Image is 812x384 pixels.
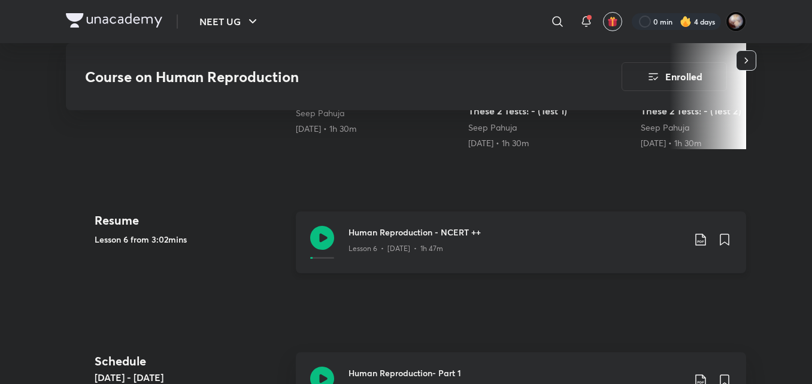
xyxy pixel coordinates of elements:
div: Seep Pahuja [296,107,459,119]
div: Seep Pahuja [468,122,631,134]
a: Company Logo [66,13,162,31]
a: Seep Pahuja [468,122,517,133]
a: Seep Pahuja [641,122,689,133]
button: avatar [603,12,622,31]
img: avatar [607,16,618,27]
h3: Human Reproduction- Part 1 [349,367,684,379]
a: Human Reproduction - NCERT ++Lesson 6 • [DATE] • 1h 47m [296,211,746,288]
div: 6th Apr • 1h 30m [296,123,459,135]
img: Swarit [726,11,746,32]
h4: Schedule [95,352,286,370]
div: 24th May • 1h 30m [641,137,804,149]
button: Enrolled [622,62,727,91]
h5: Lesson 6 from 3:02mins [95,233,286,246]
div: 23rd May • 1h 30m [468,137,631,149]
img: streak [680,16,692,28]
h3: Human Reproduction - NCERT ++ [349,226,684,238]
h3: Course on Human Reproduction [85,68,554,86]
img: Company Logo [66,13,162,28]
div: Seep Pahuja [641,122,804,134]
p: Lesson 6 • [DATE] • 1h 47m [349,243,443,254]
h4: Resume [95,211,286,229]
button: NEET UG [192,10,267,34]
a: Seep Pahuja [296,107,344,119]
